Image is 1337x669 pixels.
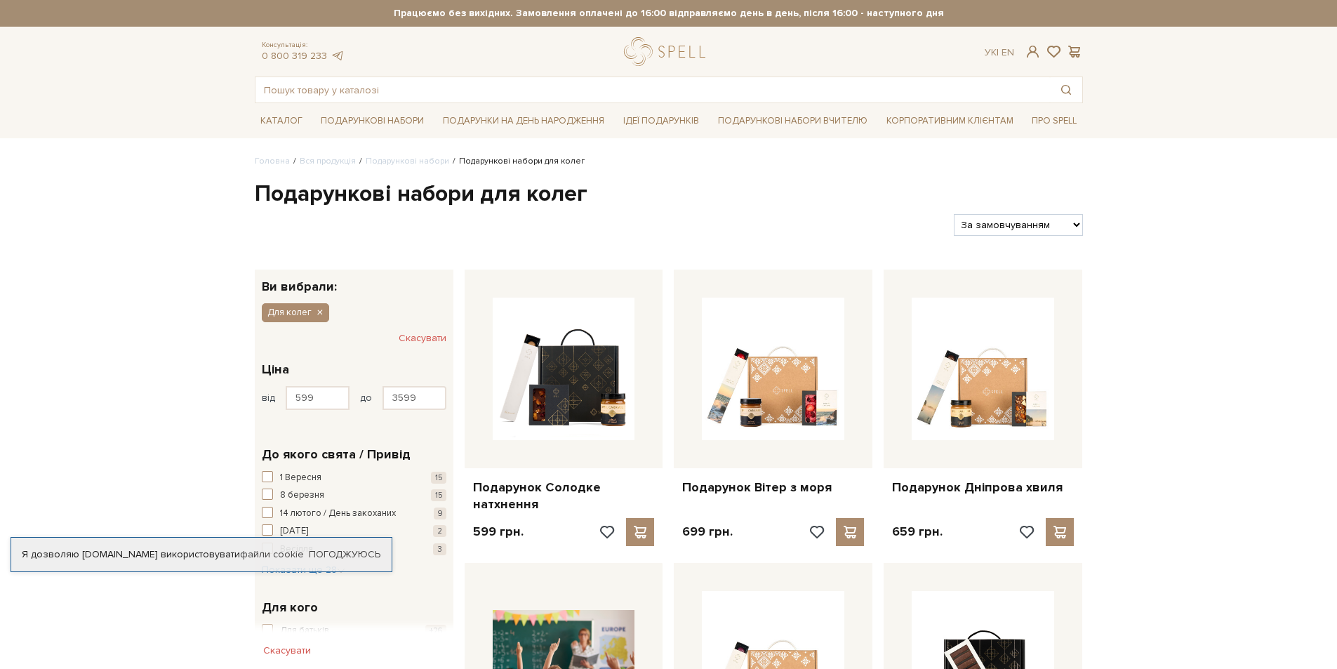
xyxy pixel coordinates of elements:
[286,386,350,410] input: Ціна
[262,445,411,464] span: До якого свята / Привід
[255,7,1083,20] strong: Працюємо без вихідних. Замовлення оплачені до 16:00 відправляємо день в день, після 16:00 - насту...
[433,525,446,537] span: 2
[262,50,327,62] a: 0 800 319 233
[433,543,446,555] span: 3
[240,548,304,560] a: файли cookie
[399,327,446,350] button: Скасувати
[255,156,290,166] a: Головна
[892,479,1074,496] a: Подарунок Дніпрова хвиля
[997,46,999,58] span: |
[881,110,1019,132] a: Корпоративним клієнтам
[280,624,329,638] span: Для батьків
[262,598,318,617] span: Для кого
[360,392,372,404] span: до
[300,156,356,166] a: Вся продукція
[431,472,446,484] span: 15
[682,524,733,540] p: 699 грн.
[267,306,312,319] span: Для колег
[437,110,610,132] a: Подарунки на День народження
[434,508,446,519] span: 9
[255,640,319,662] button: Скасувати
[11,548,392,561] div: Я дозволяю [DOMAIN_NAME] використовувати
[280,524,308,538] span: [DATE]
[262,392,275,404] span: від
[262,524,446,538] button: [DATE] 2
[1050,77,1082,102] button: Пошук товару у каталозі
[431,489,446,501] span: 15
[892,524,943,540] p: 659 грн.
[1026,110,1082,132] a: Про Spell
[309,548,380,561] a: Погоджуюсь
[262,303,329,322] button: Для колег
[618,110,705,132] a: Ідеї подарунків
[366,156,449,166] a: Подарункові набори
[262,507,446,521] button: 14 лютого / День закоханих 9
[255,270,453,293] div: Ви вибрали:
[280,471,321,485] span: 1 Вересня
[425,625,446,637] span: +26
[255,110,308,132] a: Каталог
[255,77,1050,102] input: Пошук товару у каталозі
[280,507,396,521] span: 14 лютого / День закоханих
[262,489,446,503] button: 8 березня 15
[331,50,345,62] a: telegram
[624,37,712,66] a: logo
[383,386,446,410] input: Ціна
[280,489,324,503] span: 8 березня
[262,41,345,50] span: Консультація:
[712,109,873,133] a: Подарункові набори Вчителю
[315,110,430,132] a: Подарункові набори
[255,180,1083,209] h1: Подарункові набори для колег
[262,471,446,485] button: 1 Вересня 15
[682,479,864,496] a: Подарунок Вітер з моря
[449,155,585,168] li: Подарункові набори для колег
[262,360,289,379] span: Ціна
[473,524,524,540] p: 599 грн.
[473,479,655,512] a: Подарунок Солодке натхнення
[1002,46,1014,58] a: En
[262,624,446,638] button: Для батьків +26
[985,46,1014,59] div: Ук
